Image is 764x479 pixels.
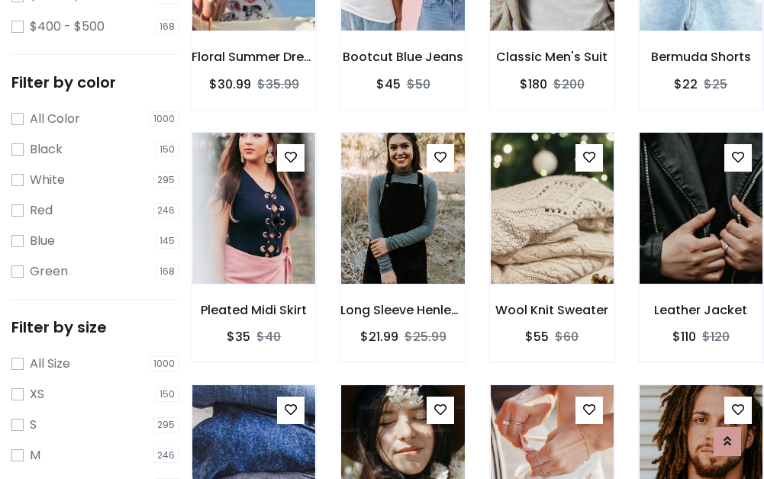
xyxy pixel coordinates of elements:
h6: $45 [376,77,401,92]
h6: $110 [672,330,696,344]
h6: Classic Men's Suit [490,50,614,64]
span: 295 [153,172,180,188]
h6: $55 [525,330,549,344]
label: M [30,446,40,465]
h6: $35 [227,330,250,344]
label: All Size [30,355,70,373]
h6: $21.99 [360,330,398,344]
span: 168 [156,264,180,279]
del: $40 [256,328,281,346]
del: $25 [704,76,727,93]
span: 1000 [150,111,180,127]
h6: Wool Knit Sweater [490,303,614,317]
h6: Floral Summer Dress [192,50,316,64]
del: $200 [553,76,585,93]
del: $25.99 [405,328,446,346]
del: $120 [702,328,730,346]
span: 246 [153,203,180,218]
span: 168 [156,19,180,34]
del: $35.99 [257,76,299,93]
span: 246 [153,448,180,463]
label: White [30,171,65,189]
span: 150 [156,387,180,402]
h5: Filter by color [11,73,179,92]
del: $60 [555,328,579,346]
label: XS [30,385,44,403]
label: $400 - $500 [30,18,105,36]
label: Green [30,262,68,281]
label: Black [30,140,63,159]
del: $50 [407,76,430,93]
h6: Bootcut Blue Jeans [340,50,465,64]
h6: Bermuda Shorts [639,50,763,64]
h6: $22 [674,77,698,92]
h6: Leather Jacket [639,303,763,317]
h5: Filter by size [11,318,179,336]
label: All Color [30,110,80,128]
h6: Long Sleeve Henley T-Shirt [340,303,465,317]
h6: $30.99 [209,77,251,92]
span: 1000 [150,356,180,371]
span: 145 [156,233,180,249]
h6: Pleated Midi Skirt [192,303,316,317]
span: 295 [153,417,180,432]
span: 150 [156,142,180,157]
label: Blue [30,232,55,250]
label: S [30,416,37,434]
h6: $180 [520,77,547,92]
label: Red [30,201,53,220]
